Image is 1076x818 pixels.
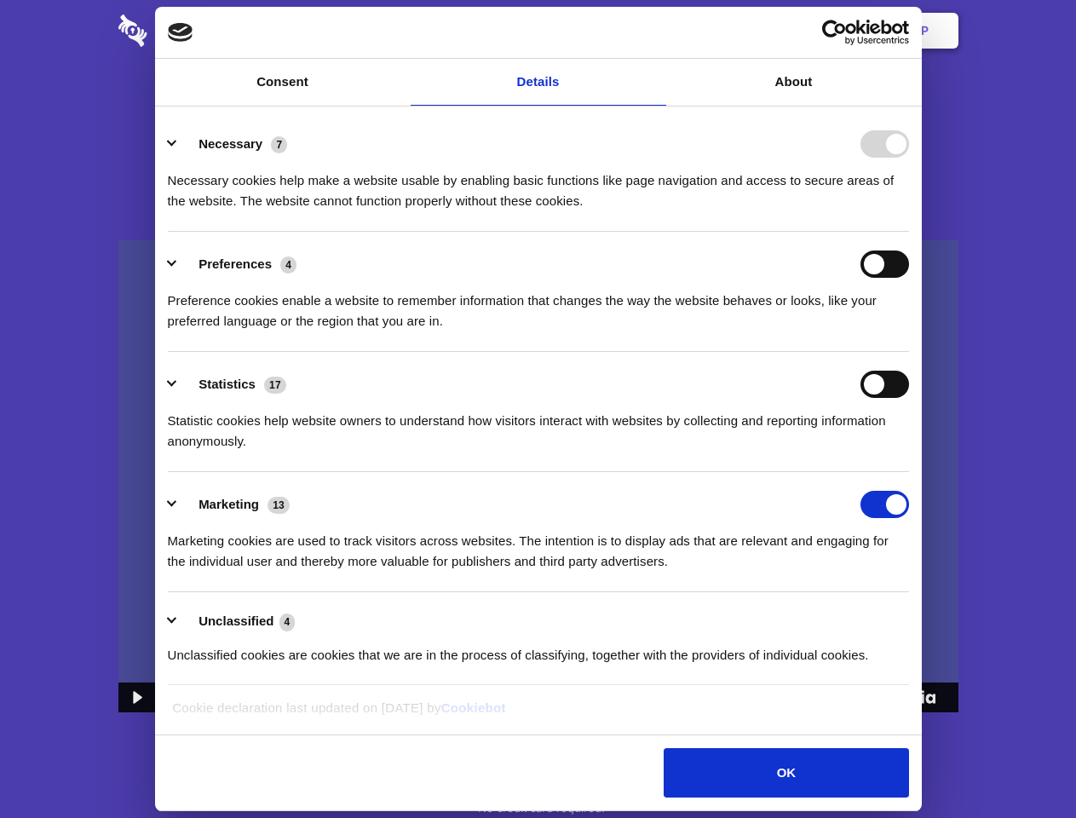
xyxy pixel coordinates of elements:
button: OK [664,748,908,798]
span: 7 [271,136,287,153]
span: 4 [279,613,296,631]
h1: Eliminate Slack Data Loss. [118,77,958,138]
a: Contact [691,4,769,57]
div: Preference cookies enable a website to remember information that changes the way the website beha... [168,278,909,331]
div: Cookie declaration last updated on [DATE] by [159,698,917,731]
iframe: Drift Widget Chat Controller [991,733,1056,798]
label: Statistics [199,377,256,391]
button: Preferences (4) [168,251,308,278]
a: About [666,59,922,106]
a: Login [773,4,847,57]
span: 13 [268,497,290,514]
span: 4 [280,256,296,274]
div: Marketing cookies are used to track visitors across websites. The intention is to display ads tha... [168,518,909,572]
label: Marketing [199,497,259,511]
button: Unclassified (4) [168,611,306,632]
a: Usercentrics Cookiebot - opens in a new window [760,20,909,45]
button: Necessary (7) [168,130,298,158]
span: 17 [264,377,286,394]
button: Marketing (13) [168,491,301,518]
a: Details [411,59,666,106]
div: Unclassified cookies are cookies that we are in the process of classifying, together with the pro... [168,632,909,665]
label: Preferences [199,256,272,271]
div: Statistic cookies help website owners to understand how visitors interact with websites by collec... [168,398,909,452]
h4: Auto-redaction of sensitive data, encrypted data sharing and self-destructing private chats. Shar... [118,155,958,211]
img: logo [168,23,193,42]
img: logo-wordmark-white-trans-d4663122ce5f474addd5e946df7df03e33cb6a1c49d2221995e7729f52c070b2.svg [118,14,264,47]
a: Cookiebot [441,700,506,715]
button: Statistics (17) [168,371,297,398]
button: Play Video [118,683,153,712]
a: Consent [155,59,411,106]
label: Necessary [199,136,262,151]
img: Sharesecret [118,240,958,713]
div: Necessary cookies help make a website usable by enabling basic functions like page navigation and... [168,158,909,211]
a: Pricing [500,4,574,57]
